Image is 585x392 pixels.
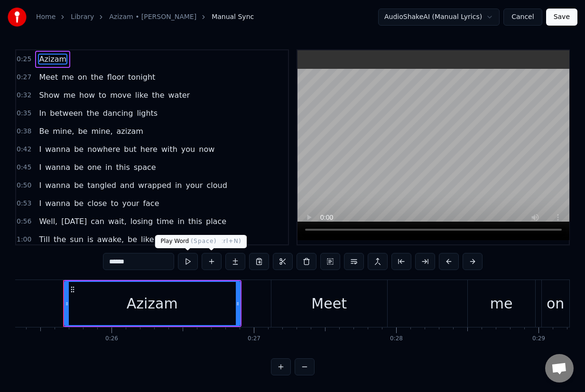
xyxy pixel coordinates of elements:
span: dancing [102,108,134,119]
span: Till [38,234,51,245]
a: Home [36,12,56,22]
span: 0:35 [17,109,31,118]
span: Be [38,126,50,137]
span: water [167,90,191,101]
span: I [38,198,42,209]
span: time [156,216,175,227]
span: move [109,90,132,101]
img: youka [8,8,27,27]
span: losing [130,216,154,227]
span: between [49,108,84,119]
span: wait, [107,216,128,227]
span: like [140,234,155,245]
span: like [134,90,149,101]
span: but [123,144,138,155]
span: in [174,180,183,191]
span: face [142,198,160,209]
span: space [133,162,157,173]
a: Open chat [545,354,574,383]
span: Meet [38,72,59,83]
div: Azizam [127,293,178,314]
span: wanna [44,162,71,173]
div: 0:28 [390,335,403,343]
span: I [38,144,42,155]
span: close [86,198,108,209]
a: Azizam • [PERSON_NAME] [109,12,196,22]
span: with [160,144,178,155]
span: awake, [96,234,125,245]
span: to [110,198,119,209]
span: your [185,180,204,191]
span: the [151,90,165,101]
span: in [104,162,113,173]
span: nowhere [86,144,121,155]
span: on [77,72,88,83]
span: ( Ctrl+N ) [213,238,241,244]
span: here [139,144,158,155]
span: I [38,162,42,173]
span: you [180,144,196,155]
span: 0:50 [17,181,31,190]
div: 0:26 [105,335,118,343]
span: 0:32 [17,91,31,100]
span: ( Space ) [191,238,216,244]
span: on [198,234,210,245]
a: Library [71,12,94,22]
span: 0:56 [17,217,31,226]
span: Manual Sync [212,12,254,22]
span: me [212,234,225,245]
div: Meet [311,293,347,314]
span: wanna [44,144,71,155]
div: me [490,293,513,314]
span: magnet [165,234,196,245]
span: Azizam [38,54,67,65]
span: cloud [205,180,228,191]
span: one [86,162,102,173]
span: lights [136,108,158,119]
button: Cancel [503,9,542,26]
span: be [73,198,84,209]
div: 0:29 [532,335,545,343]
span: 0:25 [17,55,31,64]
span: sun [69,234,84,245]
span: tangled [86,180,117,191]
span: wanna [44,180,71,191]
span: Well, [38,216,58,227]
button: Save [546,9,577,26]
span: be [77,126,88,137]
span: now [198,144,215,155]
span: the [53,234,67,245]
span: [DATE] [60,216,88,227]
span: the [86,108,100,119]
span: mine, [52,126,75,137]
nav: breadcrumb [36,12,254,22]
span: be [73,162,84,173]
span: is [86,234,94,245]
div: Add Word [178,235,247,248]
span: be [127,234,138,245]
span: your [121,198,140,209]
span: In [38,108,47,119]
span: 1:00 [17,235,31,244]
span: can [90,216,105,227]
span: I [38,180,42,191]
span: tonight [127,72,156,83]
span: azizam [116,126,144,137]
span: 0:42 [17,145,31,154]
span: wrapped [137,180,172,191]
span: to [98,90,107,101]
span: Show [38,90,60,101]
span: me [61,72,74,83]
span: the [90,72,104,83]
span: 0:27 [17,73,31,82]
div: on [547,293,564,314]
span: floor [106,72,125,83]
span: wanna [44,198,71,209]
span: and [119,180,135,191]
div: 0:27 [248,335,260,343]
div: Play Word [155,235,223,248]
span: how [78,90,96,101]
span: this [187,216,203,227]
span: in [176,216,186,227]
span: mine, [90,126,113,137]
